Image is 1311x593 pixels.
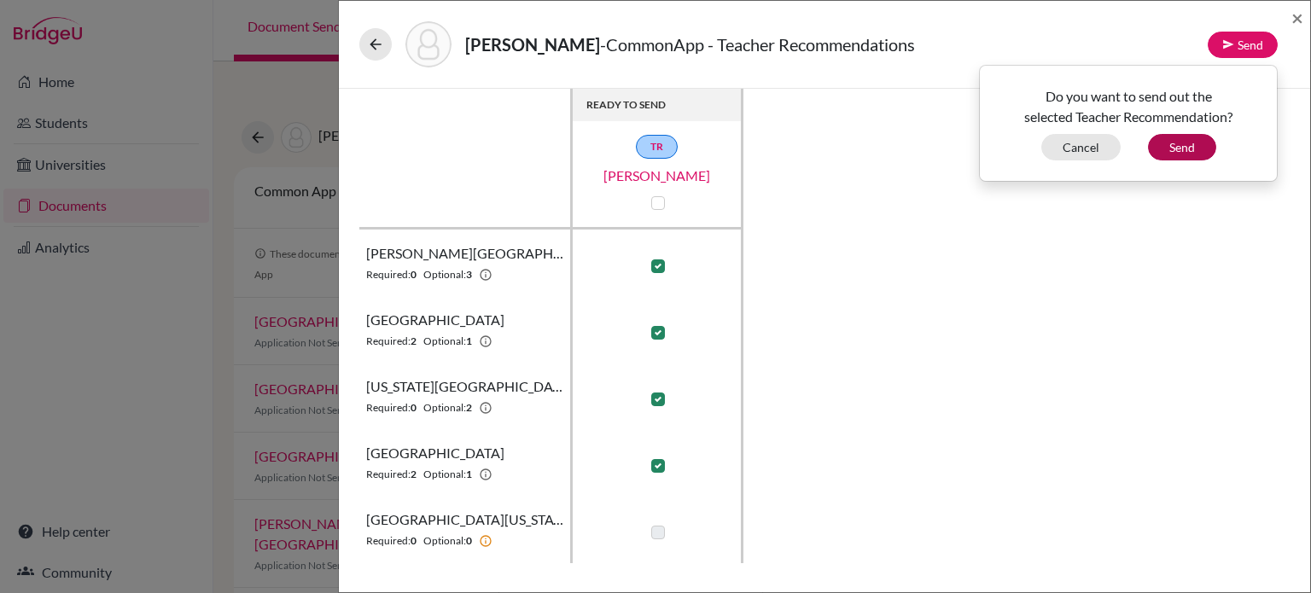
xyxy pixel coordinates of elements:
b: 2 [411,334,417,349]
button: Send [1148,134,1216,160]
span: [US_STATE][GEOGRAPHIC_DATA] [366,376,563,397]
span: Required: [366,267,411,282]
b: 0 [411,267,417,282]
b: 2 [466,400,472,416]
b: 1 [466,467,472,482]
span: Required: [366,400,411,416]
span: Required: [366,467,411,482]
span: Optional: [423,467,466,482]
span: Optional: [423,267,466,282]
th: READY TO SEND [573,89,743,121]
span: Optional: [423,533,466,549]
strong: [PERSON_NAME] [465,34,600,55]
b: 2 [411,467,417,482]
span: [GEOGRAPHIC_DATA] [366,310,504,330]
span: [GEOGRAPHIC_DATA][US_STATE] [366,509,563,530]
a: TR [636,135,678,159]
b: 1 [466,334,472,349]
span: × [1291,5,1303,30]
p: Do you want to send out the selected Teacher Recommendation? [993,86,1264,127]
span: Required: [366,533,411,549]
span: Optional: [423,334,466,349]
span: Optional: [423,400,466,416]
b: 0 [411,533,417,549]
b: 0 [411,400,417,416]
b: 0 [466,533,472,549]
span: - CommonApp - Teacher Recommendations [600,34,915,55]
button: Send [1208,32,1278,58]
button: Cancel [1041,134,1121,160]
span: [GEOGRAPHIC_DATA] [366,443,504,463]
button: Close [1291,8,1303,28]
b: 3 [466,267,472,282]
span: [PERSON_NAME][GEOGRAPHIC_DATA] [366,243,563,264]
div: Send [979,65,1278,182]
a: [PERSON_NAME] [572,166,743,186]
span: Required: [366,334,411,349]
